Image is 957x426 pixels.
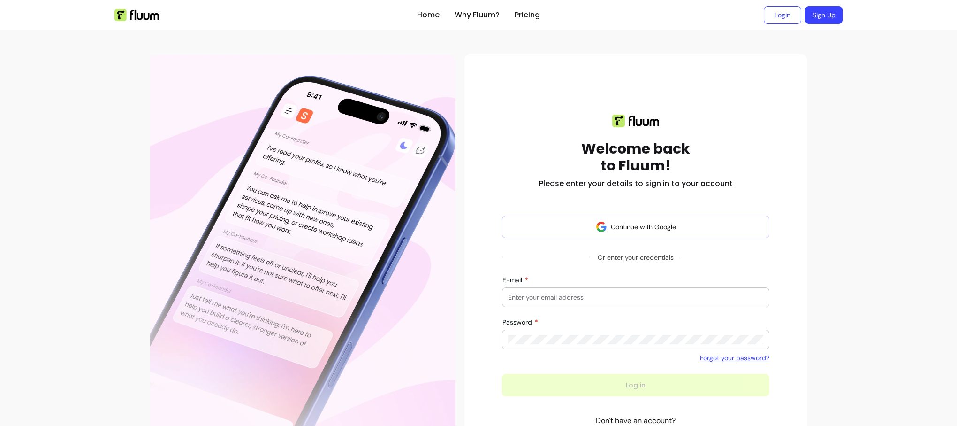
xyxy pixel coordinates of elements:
a: Pricing [515,9,540,21]
a: Sign Up [805,6,843,24]
img: Fluum Logo [114,9,159,21]
span: E-mail [502,276,524,284]
h2: Please enter your details to sign in to your account [539,178,733,189]
h1: Welcome back to Fluum! [581,140,690,174]
span: Or enter your credentials [590,249,681,266]
a: Home [417,9,440,21]
a: Why Fluum? [455,9,500,21]
button: Continue with Google [502,216,769,238]
a: Login [764,6,801,24]
input: E-mail [508,293,763,302]
a: Forgot your password? [700,353,769,363]
input: Password [508,335,763,344]
img: avatar [596,221,607,232]
img: Fluum logo [612,115,659,127]
span: Password [502,318,534,326]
